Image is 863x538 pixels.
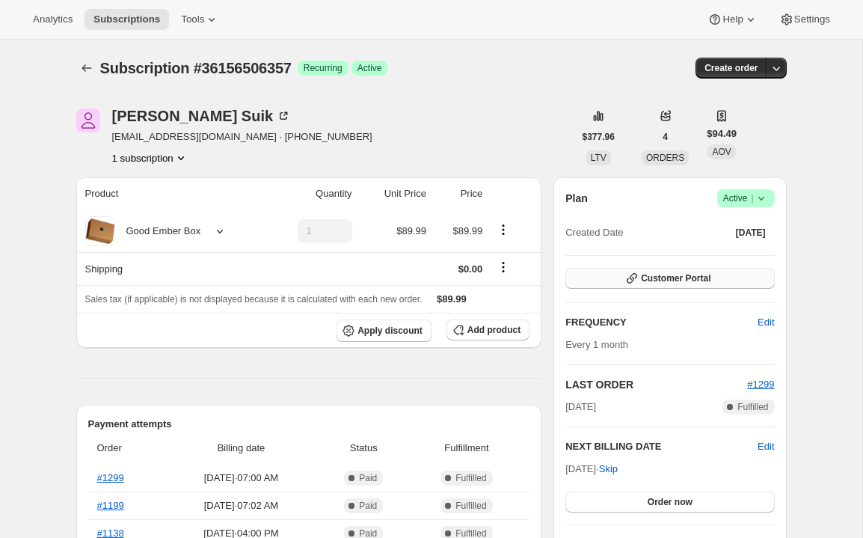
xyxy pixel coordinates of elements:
button: Skip [590,457,627,481]
span: Skip [599,462,618,477]
h2: Payment attempts [88,417,530,432]
span: $0.00 [458,263,483,275]
span: Fulfillment [413,441,520,456]
th: Order [88,432,164,465]
th: Unit Price [357,177,431,210]
span: Apply discount [357,325,423,337]
button: Edit [749,311,783,334]
span: Active [723,191,769,206]
button: Settings [770,9,839,30]
th: Product [76,177,264,210]
span: Subscription #36156506357 [100,60,292,76]
button: Shipping actions [491,259,515,275]
div: [PERSON_NAME] Suik [112,108,292,123]
button: Order now [565,492,774,513]
button: Add product [446,320,529,340]
span: $94.49 [707,126,737,141]
a: #1299 [97,472,124,483]
button: Product actions [491,221,515,238]
span: [DATE] · 07:00 AM [168,471,315,486]
span: 4 [663,131,668,143]
span: Active [357,62,382,74]
span: Add product [467,324,520,336]
th: Shipping [76,252,264,285]
th: Quantity [264,177,357,210]
button: Customer Portal [565,268,774,289]
span: Kristy Suik [76,108,100,132]
a: #1199 [97,500,124,511]
span: Recurring [304,62,343,74]
span: Help [722,13,743,25]
a: #1299 [747,379,774,390]
button: #1299 [747,377,774,392]
span: [DATE] [565,400,596,415]
span: $89.99 [396,225,426,236]
span: [EMAIL_ADDRESS][DOMAIN_NAME] · [PHONE_NUMBER] [112,129,372,144]
h2: FREQUENCY [565,315,758,330]
span: $89.99 [453,225,483,236]
span: | [751,192,753,204]
span: Settings [794,13,830,25]
span: Paid [359,500,377,512]
button: [DATE] [727,222,775,243]
span: AOV [712,147,731,157]
span: $377.96 [583,131,615,143]
span: Edit [758,315,774,330]
span: Subscriptions [93,13,160,25]
span: Every 1 month [565,339,628,350]
th: Price [431,177,487,210]
span: Order now [648,496,692,508]
span: Customer Portal [641,272,710,284]
button: Help [698,9,767,30]
span: [DATE] · [565,463,618,474]
span: Analytics [33,13,73,25]
img: product img [85,216,115,246]
span: Paid [359,472,377,484]
h2: LAST ORDER [565,377,747,392]
h2: NEXT BILLING DATE [565,439,758,454]
span: Status [324,441,404,456]
h2: Plan [565,191,588,206]
span: Sales tax (if applicable) is not displayed because it is calculated with each new order. [85,294,423,305]
span: Fulfilled [455,472,486,484]
span: [DATE] · 07:02 AM [168,498,315,513]
button: Subscriptions [76,58,97,79]
button: 4 [654,126,677,147]
span: Fulfilled [737,401,768,413]
button: Product actions [112,150,188,165]
button: Subscriptions [85,9,169,30]
span: ORDERS [646,153,684,163]
button: $377.96 [574,126,624,147]
div: Good Ember Box [115,224,201,239]
span: $89.99 [437,293,467,305]
span: Tools [181,13,204,25]
button: Apply discount [337,320,431,342]
span: Create order [704,62,758,74]
button: Edit [758,439,774,454]
span: LTV [591,153,606,163]
button: Analytics [24,9,82,30]
span: Billing date [168,441,315,456]
button: Tools [172,9,228,30]
span: Fulfilled [455,500,486,512]
span: [DATE] [736,227,766,239]
button: Create order [695,58,767,79]
span: Created Date [565,225,623,240]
